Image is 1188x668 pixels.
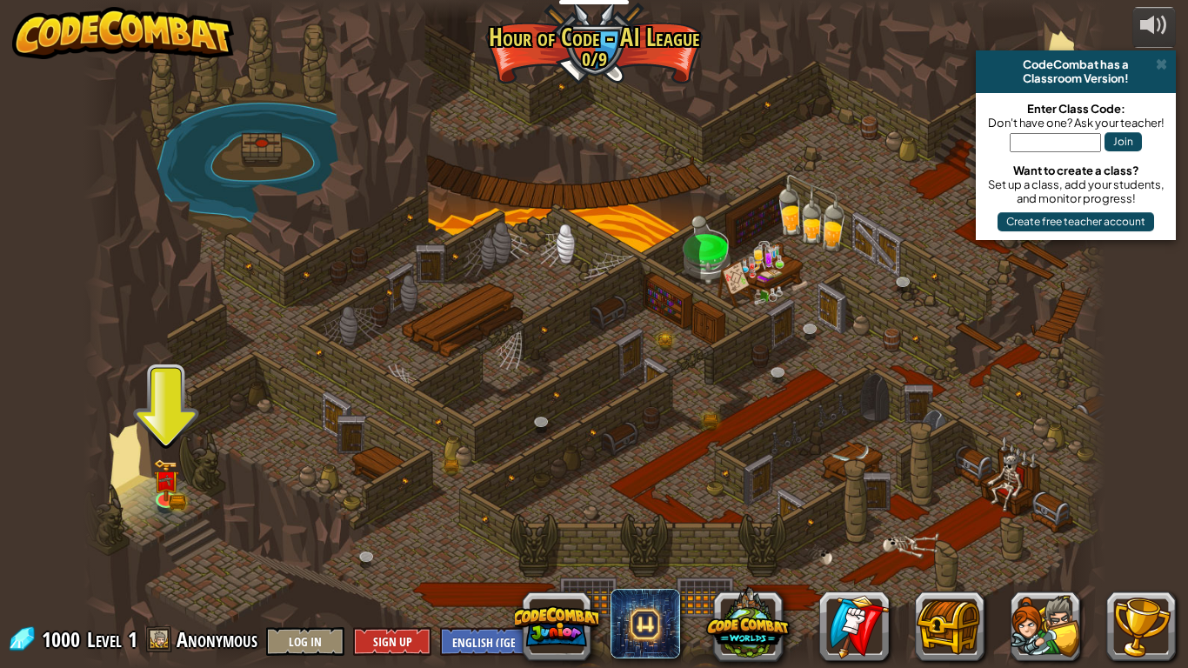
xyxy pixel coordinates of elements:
[12,7,235,59] img: CodeCombat - Learn how to code by playing a game
[152,458,178,501] img: level-banner-unlock.png
[998,212,1154,231] button: Create free teacher account
[983,57,1169,71] div: CodeCombat has a
[984,177,1167,205] div: Set up a class, add your students, and monitor progress!
[42,625,85,653] span: 1000
[984,164,1167,177] div: Want to create a class?
[1132,7,1176,48] button: Adjust volume
[983,71,1169,85] div: Classroom Version!
[169,496,186,510] img: bronze-chest.png
[353,627,431,656] button: Sign Up
[177,625,257,653] span: Anonymous
[128,625,137,653] span: 1
[158,475,174,486] img: portrait.png
[266,627,344,656] button: Log In
[984,116,1167,130] div: Don't have one? Ask your teacher!
[984,102,1167,116] div: Enter Class Code:
[87,625,122,654] span: Level
[1105,132,1142,151] button: Join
